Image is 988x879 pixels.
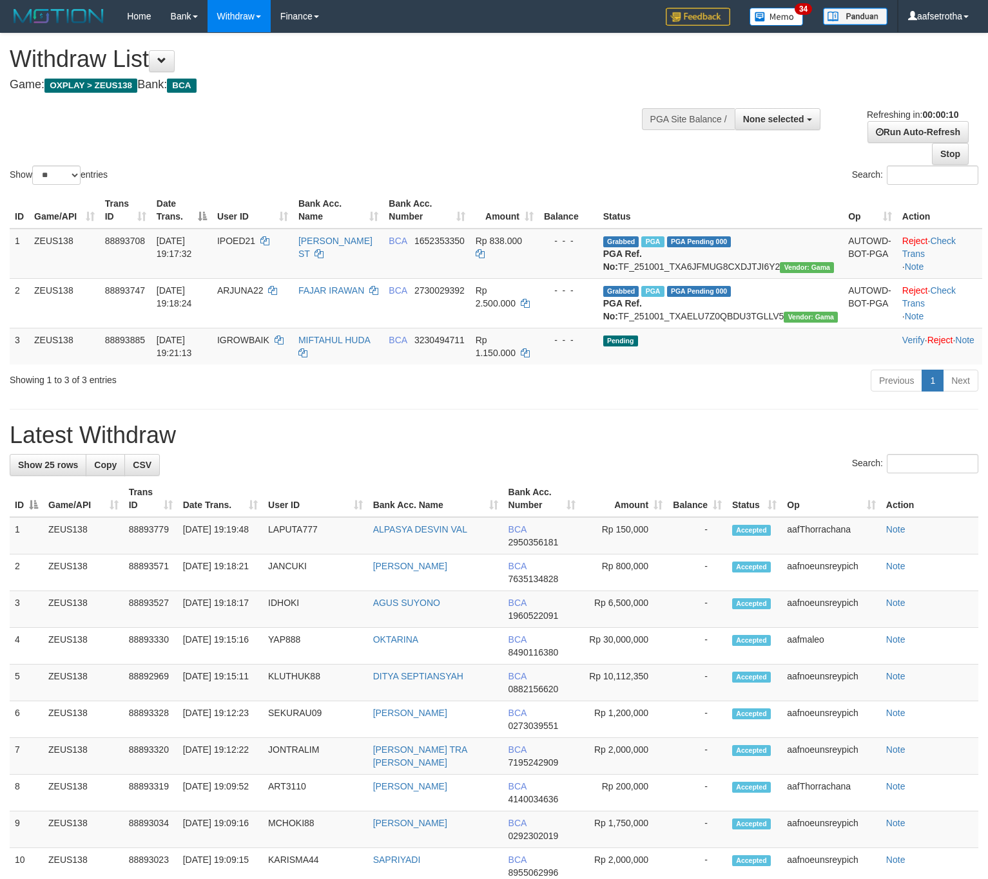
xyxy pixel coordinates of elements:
td: 88893328 [124,701,178,738]
th: Amount: activate to sort column ascending [470,192,539,229]
a: Note [955,335,974,345]
td: JANCUKI [263,554,368,591]
td: - [668,591,727,628]
h1: Latest Withdraw [10,422,978,448]
th: Op: activate to sort column ascending [843,192,897,229]
td: 88893330 [124,628,178,665]
td: IDHOKI [263,591,368,628]
span: Grabbed [603,236,639,247]
div: Showing 1 to 3 of 3 entries [10,368,402,386]
a: Note [886,708,906,718]
td: ART3110 [263,775,368,811]
a: CSV [124,454,160,476]
td: Rp 1,200,000 [581,701,668,738]
th: Bank Acc. Name: activate to sort column ascending [293,192,383,229]
span: BCA [509,671,527,681]
td: aafnoeunsreypich [782,701,881,738]
th: Op: activate to sort column ascending [782,480,881,517]
span: Rp 1.150.000 [476,335,516,358]
th: Amount: activate to sort column ascending [581,480,668,517]
span: Accepted [732,708,771,719]
td: 9 [10,811,43,848]
td: YAP888 [263,628,368,665]
span: Accepted [732,635,771,646]
a: Check Trans [902,285,956,308]
a: Reject [902,236,928,246]
a: Note [886,671,906,681]
a: Reject [927,335,953,345]
td: AUTOWD-BOT-PGA [843,229,897,279]
td: 88893779 [124,517,178,554]
span: BCA [509,561,527,571]
div: PGA Site Balance / [642,108,735,130]
span: 88893885 [105,335,145,345]
a: DITYA SEPTIANSYAH [373,671,463,681]
a: [PERSON_NAME] [373,708,447,718]
td: ZEUS138 [43,701,124,738]
a: Copy [86,454,125,476]
a: Note [886,781,906,791]
span: BCA [509,855,527,865]
td: · · [897,229,982,279]
span: BCA [509,634,527,645]
span: Vendor URL: https://trx31.1velocity.biz [784,312,838,323]
td: 7 [10,738,43,775]
a: [PERSON_NAME] [373,781,447,791]
img: Button%20Memo.svg [750,8,804,26]
td: [DATE] 19:09:52 [178,775,263,811]
td: 88893571 [124,554,178,591]
b: PGA Ref. No: [603,298,642,321]
span: Copy [94,460,117,470]
a: [PERSON_NAME] [373,818,447,828]
td: [DATE] 19:09:16 [178,811,263,848]
a: 1 [922,370,944,392]
td: ZEUS138 [43,591,124,628]
a: ALPASYA DESVIN VAL [373,524,467,534]
a: Verify [902,335,925,345]
img: MOTION_logo.png [10,6,108,26]
span: BCA [389,335,407,345]
a: [PERSON_NAME] [373,561,447,571]
a: Note [886,818,906,828]
span: BCA [389,236,407,246]
span: Vendor URL: https://trx31.1velocity.biz [780,262,834,273]
td: Rp 200,000 [581,775,668,811]
th: Date Trans.: activate to sort column descending [151,192,212,229]
td: aafnoeunsreypich [782,591,881,628]
td: [DATE] 19:18:17 [178,591,263,628]
a: MIFTAHUL HUDA [298,335,370,345]
span: Accepted [732,672,771,683]
th: Status [598,192,843,229]
th: Date Trans.: activate to sort column ascending [178,480,263,517]
th: Bank Acc. Number: activate to sort column ascending [383,192,470,229]
td: - [668,517,727,554]
span: ARJUNA22 [217,285,264,296]
th: Trans ID: activate to sort column ascending [100,192,151,229]
td: TF_251001_TXA6JFMUG8CXDJTJI6Y2 [598,229,843,279]
span: IGROWBAIK [217,335,269,345]
span: BCA [509,598,527,608]
td: ZEUS138 [29,229,100,279]
span: PGA Pending [667,286,731,297]
span: Accepted [732,562,771,572]
span: Rp 838.000 [476,236,522,246]
td: ZEUS138 [43,738,124,775]
td: AUTOWD-BOT-PGA [843,278,897,328]
span: BCA [389,285,407,296]
a: Note [886,634,906,645]
th: Balance: activate to sort column ascending [668,480,727,517]
span: Copy 7195242909 to clipboard [509,757,559,768]
span: [DATE] 19:21:13 [157,335,192,358]
label: Search: [852,454,978,473]
td: 6 [10,701,43,738]
span: Copy 4140034636 to clipboard [509,794,559,804]
span: Copy 8955062996 to clipboard [509,867,559,878]
td: aafThorrachana [782,775,881,811]
a: Next [943,370,978,392]
span: Accepted [732,855,771,866]
a: Note [886,598,906,608]
span: BCA [509,708,527,718]
span: Accepted [732,782,771,793]
img: Feedback.jpg [666,8,730,26]
td: Rp 2,000,000 [581,738,668,775]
